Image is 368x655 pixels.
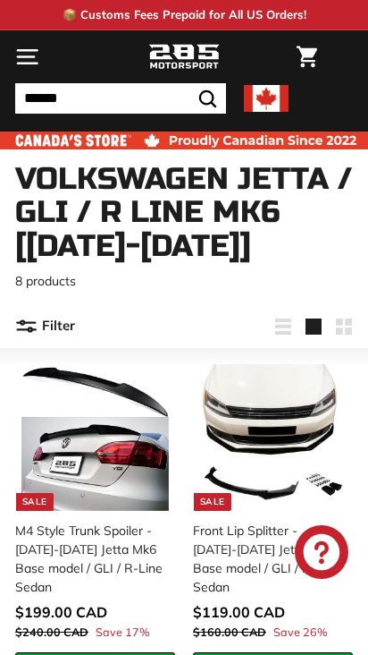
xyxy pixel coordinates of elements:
[199,364,347,512] img: mk6 jetta front lip
[15,163,353,263] h1: Volkswagen Jetta / GLI / R Line Mk6 [[DATE]-[DATE]]
[96,624,150,641] span: Save 17%
[15,522,164,597] div: M4 Style Trunk Spoiler - [DATE]-[DATE] Jetta Mk6 Base model / GLI / R-Line Sedan
[15,83,226,114] input: Search
[193,522,342,597] div: Front Lip Splitter - [DATE]-[DATE] Jetta Mk6 Base model / GLI / R Line Sedan
[193,357,353,652] a: Sale mk6 jetta front lip Front Lip Splitter - [DATE]-[DATE] Jetta Mk6 Base model / GLI / R Line S...
[15,603,107,621] span: $199.00 CAD
[15,625,88,639] span: $240.00 CAD
[15,272,353,291] p: 8 products
[288,31,326,82] a: Cart
[148,42,220,72] img: Logo_285_Motorsport_areodynamics_components
[194,493,231,511] div: Sale
[15,357,175,652] a: Sale M4 Style Trunk Spoiler - [DATE]-[DATE] Jetta Mk6 Base model / GLI / R-Line Sedan Save 17%
[273,624,328,641] span: Save 26%
[63,6,306,24] p: 📦 Customs Fees Prepaid for All US Orders!
[15,305,75,348] button: Filter
[193,603,285,621] span: $119.00 CAD
[193,625,266,639] span: $160.00 CAD
[289,525,354,583] inbox-online-store-chat: Shopify online store chat
[16,493,54,511] div: Sale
